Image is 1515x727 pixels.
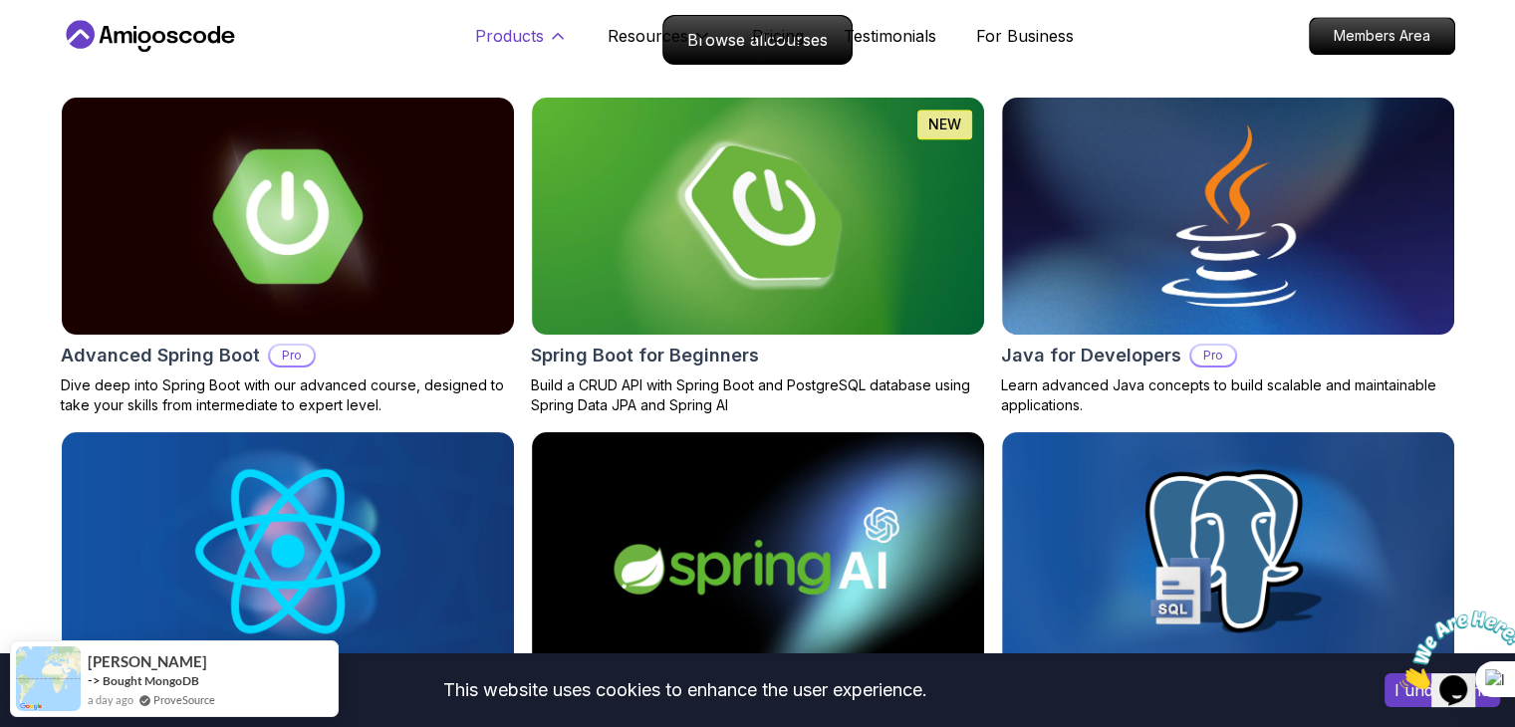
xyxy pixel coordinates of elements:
[844,24,936,48] a: Testimonials
[61,342,260,369] h2: Advanced Spring Boot
[1001,342,1181,369] h2: Java for Developers
[1391,603,1515,697] iframe: chat widget
[1001,97,1455,415] a: Java for Developers cardJava for DevelopersProLearn advanced Java concepts to build scalable and ...
[270,346,314,365] p: Pro
[531,375,985,415] p: Build a CRUD API with Spring Boot and PostgreSQL database using Spring Data JPA and Spring AI
[531,97,985,415] a: Spring Boot for Beginners cardNEWSpring Boot for BeginnersBuild a CRUD API with Spring Boot and P...
[475,24,568,64] button: Products
[153,691,215,708] a: ProveSource
[532,98,984,335] img: Spring Boot for Beginners card
[752,24,804,48] a: Pricing
[1191,346,1235,365] p: Pro
[8,8,131,87] img: Chat attention grabber
[88,691,133,708] span: a day ago
[88,672,101,688] span: ->
[1002,98,1454,335] img: Java for Developers card
[1309,17,1455,55] a: Members Area
[103,673,199,688] a: Bought MongoDB
[531,342,759,369] h2: Spring Boot for Beginners
[16,646,81,711] img: provesource social proof notification image
[62,432,514,669] img: React JS Developer Guide card
[532,432,984,669] img: Spring AI card
[1310,18,1454,54] p: Members Area
[608,24,712,64] button: Resources
[61,375,515,415] p: Dive deep into Spring Boot with our advanced course, designed to take your skills from intermedia...
[62,98,514,335] img: Advanced Spring Boot card
[1385,673,1500,707] button: Accept cookies
[1001,375,1455,415] p: Learn advanced Java concepts to build scalable and maintainable applications.
[475,24,544,48] p: Products
[88,653,207,670] span: [PERSON_NAME]
[1002,432,1454,669] img: SQL and Databases Fundamentals card
[608,24,688,48] p: Resources
[976,24,1074,48] a: For Business
[61,97,515,415] a: Advanced Spring Boot cardAdvanced Spring BootProDive deep into Spring Boot with our advanced cour...
[15,668,1355,712] div: This website uses cookies to enhance the user experience.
